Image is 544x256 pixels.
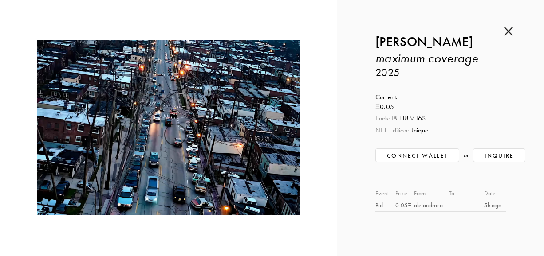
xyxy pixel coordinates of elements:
div: Date [484,189,506,200]
a: Bid0.05Ξalejandrocartagena.eth-5h ago [375,200,506,212]
span: or [464,151,469,160]
span: Ends: [375,114,390,122]
div: alejandrocartagena.eth [414,201,449,210]
div: - [449,201,484,210]
img: cross.b43b024a.svg [504,27,513,36]
span: 18 [402,114,409,122]
div: Event [375,189,395,200]
div: Unique [375,126,506,135]
button: Connect Wallet [375,148,459,162]
span: Ξ [375,103,380,111]
div: To [449,189,484,200]
i: maximum coverage [375,50,478,66]
b: [PERSON_NAME] [375,34,473,50]
div: 5h ago [484,201,506,210]
button: Inquire [473,148,525,162]
div: Bid [375,201,395,210]
h3: 2025 [375,66,506,80]
div: Price [395,189,414,200]
span: 18 [390,114,397,122]
p: Current: [375,93,506,102]
span: 16 [415,114,422,122]
span: S [422,114,426,122]
span: M [409,114,415,122]
span: H [397,114,402,122]
div: 0.05 [375,102,506,112]
div: 0.05 Ξ [395,201,414,210]
div: From [414,189,449,200]
span: NFT Edition: [375,126,409,134]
